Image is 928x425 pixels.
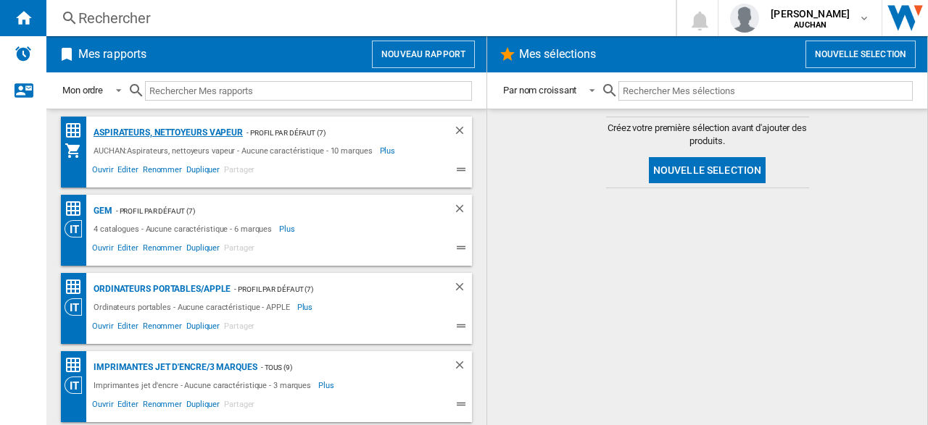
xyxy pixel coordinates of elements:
[90,163,115,180] span: Ouvrir
[453,124,472,142] div: Supprimer
[90,220,279,237] div: 4 catalogues - Aucune caractéristique - 6 marques
[90,202,112,220] div: GEM
[279,220,297,237] span: Plus
[141,163,184,180] span: Renommer
[62,85,103,96] div: Mon ordre
[318,376,336,394] span: Plus
[90,124,243,142] div: Aspirateurs, nettoyeurs vapeur
[75,41,149,68] h2: Mes rapports
[65,142,90,159] div: Mon assortiment
[90,319,115,337] span: Ouvrir
[65,356,90,374] div: Matrice des prix
[90,280,231,298] div: Ordinateurs portables/APPLE
[257,358,424,376] div: - TOUS (9)
[372,41,475,68] button: Nouveau rapport
[222,397,257,415] span: Partager
[231,280,424,298] div: - Profil par défaut (7)
[115,163,140,180] span: Editer
[65,200,90,218] div: Matrice des prix
[90,142,380,159] div: AUCHAN:Aspirateurs, nettoyeurs vapeur - Aucune caractéristique - 10 marques
[141,397,184,415] span: Renommer
[14,45,32,62] img: alerts-logo.svg
[78,8,638,28] div: Rechercher
[65,122,90,140] div: Matrice des prix
[453,358,472,376] div: Supprimer
[297,298,315,316] span: Plus
[112,202,424,220] div: - Profil par défaut (7)
[222,319,257,337] span: Partager
[90,376,318,394] div: Imprimantes jet d'encre - Aucune caractéristique - 3 marques
[115,319,140,337] span: Editer
[145,81,472,101] input: Rechercher Mes rapports
[794,20,826,30] b: AUCHAN
[90,298,297,316] div: Ordinateurs portables - Aucune caractéristique - APPLE
[503,85,576,96] div: Par nom croissant
[771,7,850,21] span: [PERSON_NAME]
[65,278,90,296] div: Matrice des prix
[115,241,140,258] span: Editer
[115,397,140,415] span: Editer
[606,122,809,148] span: Créez votre première sélection avant d'ajouter des produits.
[243,124,424,142] div: - Profil par défaut (7)
[184,319,222,337] span: Dupliquer
[65,298,90,316] div: Vision Catégorie
[453,202,472,220] div: Supprimer
[618,81,913,101] input: Rechercher Mes sélections
[65,220,90,237] div: Vision Catégorie
[141,241,184,258] span: Renommer
[184,397,222,415] span: Dupliquer
[90,358,257,376] div: Imprimantes jet d'encre/3 marques
[453,280,472,298] div: Supprimer
[90,241,115,258] span: Ouvrir
[65,376,90,394] div: Vision Catégorie
[141,319,184,337] span: Renommer
[222,163,257,180] span: Partager
[90,397,115,415] span: Ouvrir
[730,4,759,33] img: profile.jpg
[184,163,222,180] span: Dupliquer
[222,241,257,258] span: Partager
[516,41,599,68] h2: Mes sélections
[649,157,766,183] button: Nouvelle selection
[380,142,398,159] span: Plus
[184,241,222,258] span: Dupliquer
[805,41,916,68] button: Nouvelle selection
